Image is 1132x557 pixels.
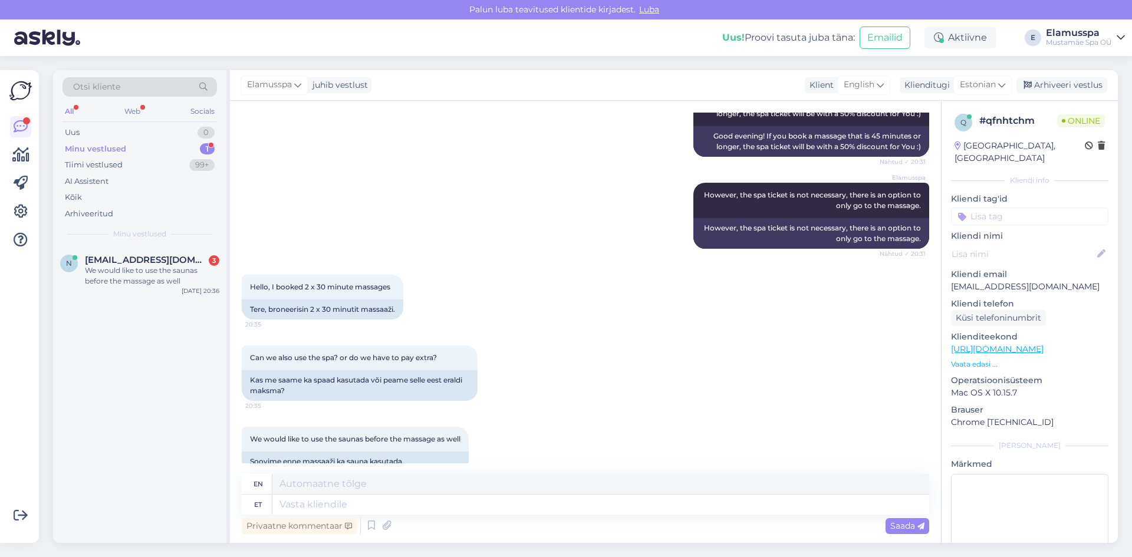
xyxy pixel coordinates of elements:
[951,298,1108,310] p: Kliendi telefon
[951,374,1108,387] p: Operatsioonisüsteem
[65,143,126,155] div: Minu vestlused
[254,474,263,494] div: en
[188,104,217,119] div: Socials
[951,268,1108,281] p: Kliendi email
[209,255,219,266] div: 3
[245,401,289,410] span: 20:35
[951,416,1108,429] p: Chrome [TECHNICAL_ID]
[1025,29,1041,46] div: E
[198,127,215,139] div: 0
[979,114,1057,128] div: # qfnhtchm
[890,520,924,531] span: Saada
[955,140,1085,164] div: [GEOGRAPHIC_DATA], [GEOGRAPHIC_DATA]
[254,495,262,515] div: et
[636,4,663,15] span: Luba
[9,80,32,102] img: Askly Logo
[85,255,208,265] span: ninapalmierrobertson@gmail.com
[704,190,923,210] span: However, the spa ticket is not necessary, there is an option to only go to the massage.
[65,127,80,139] div: Uus
[722,31,855,45] div: Proovi tasuta juba täna:
[924,27,996,48] div: Aktiivne
[805,79,834,91] div: Klient
[960,118,966,127] span: q
[951,387,1108,399] p: Mac OS X 10.15.7
[1046,28,1112,38] div: Elamusspa
[250,353,437,362] span: Can we also use the spa? or do we have to pay extra?
[880,157,926,166] span: Nähtud ✓ 20:31
[66,259,72,268] span: n
[1046,38,1112,47] div: Mustamäe Spa OÜ
[65,176,108,187] div: AI Assistent
[200,143,215,155] div: 1
[960,78,996,91] span: Estonian
[182,286,219,295] div: [DATE] 20:36
[1046,28,1125,47] a: ElamusspaMustamäe Spa OÜ
[189,159,215,171] div: 99+
[951,331,1108,343] p: Klienditeekond
[951,207,1108,225] input: Lisa tag
[951,175,1108,186] div: Kliendi info
[1016,77,1107,93] div: Arhiveeri vestlus
[881,173,926,182] span: Elamusspa
[951,310,1046,326] div: Küsi telefoninumbrit
[844,78,874,91] span: English
[242,518,357,534] div: Privaatne kommentaar
[722,32,745,43] b: Uus!
[951,440,1108,451] div: [PERSON_NAME]
[250,282,390,291] span: Hello, I booked 2 x 30 minute massages
[860,27,910,49] button: Emailid
[951,359,1108,370] p: Vaata edasi ...
[245,320,289,329] span: 20:35
[951,344,1044,354] a: [URL][DOMAIN_NAME]
[308,79,368,91] div: juhib vestlust
[951,281,1108,293] p: [EMAIL_ADDRESS][DOMAIN_NAME]
[65,192,82,203] div: Kõik
[951,404,1108,416] p: Brauser
[65,208,113,220] div: Arhiveeritud
[242,370,478,401] div: Kas me saame ka spaad kasutada või peame selle eest eraldi maksma?
[693,218,929,249] div: However, the spa ticket is not necessary, there is an option to only go to the massage.
[693,126,929,157] div: Good evening! If you book a massage that is 45 minutes or longer, the spa ticket will be with a 5...
[250,434,460,443] span: We would like to use the saunas before the massage as well
[952,248,1095,261] input: Lisa nimi
[1057,114,1105,127] span: Online
[62,104,76,119] div: All
[951,193,1108,205] p: Kliendi tag'id
[85,265,219,286] div: We would like to use the saunas before the massage as well
[951,458,1108,470] p: Märkmed
[113,229,166,239] span: Minu vestlused
[951,230,1108,242] p: Kliendi nimi
[65,159,123,171] div: Tiimi vestlused
[242,299,403,319] div: Tere, broneerisin 2 x 30 minutit massaaži.
[900,79,950,91] div: Klienditugi
[122,104,143,119] div: Web
[242,451,469,472] div: Soovime enne massaaži ka sauna kasutada.
[73,81,120,93] span: Otsi kliente
[247,78,292,91] span: Elamusspa
[880,249,926,258] span: Nähtud ✓ 20:31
